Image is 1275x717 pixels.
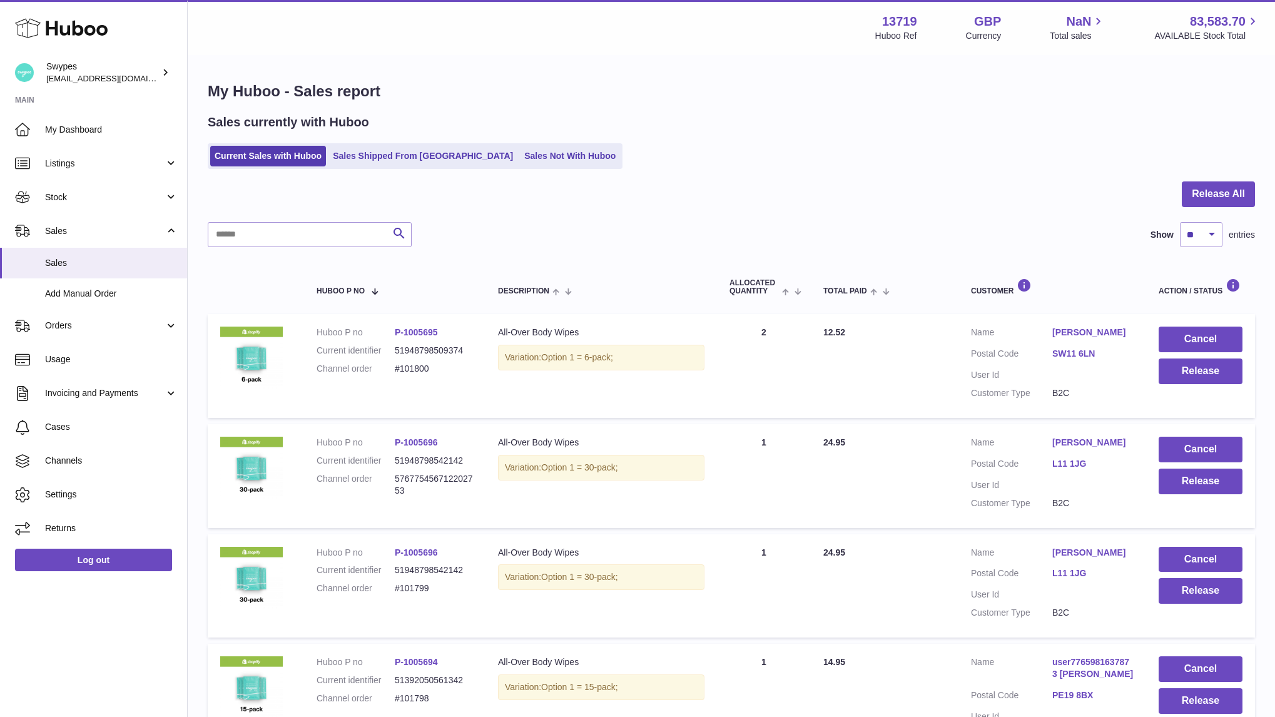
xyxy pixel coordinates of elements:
[1159,469,1242,494] button: Release
[1050,30,1105,42] span: Total sales
[823,287,867,295] span: Total paid
[45,320,165,332] span: Orders
[317,363,395,375] dt: Channel order
[717,314,811,418] td: 2
[1154,13,1260,42] a: 83,583.70 AVAILABLE Stock Total
[1052,458,1134,470] a: L11 1JG
[317,582,395,594] dt: Channel order
[498,674,704,700] div: Variation:
[971,567,1052,582] dt: Postal Code
[1052,327,1134,338] a: [PERSON_NAME]
[1052,497,1134,509] dd: B2C
[395,437,438,447] a: P-1005696
[966,30,1002,42] div: Currency
[1154,30,1260,42] span: AVAILABLE Stock Total
[208,114,369,131] h2: Sales currently with Huboo
[208,81,1255,101] h1: My Huboo - Sales report
[395,327,438,337] a: P-1005695
[1159,578,1242,604] button: Release
[823,657,845,667] span: 14.95
[395,455,473,467] dd: 51948798542142
[1066,13,1091,30] span: NaN
[15,549,172,571] a: Log out
[1182,181,1255,207] button: Release All
[1052,607,1134,619] dd: B2C
[317,473,395,497] dt: Channel order
[1159,278,1242,295] div: Action / Status
[1151,229,1174,241] label: Show
[395,473,473,497] dd: 576775456712202753
[395,657,438,667] a: P-1005694
[1052,348,1134,360] a: SW11 6LN
[971,387,1052,399] dt: Customer Type
[1052,689,1134,701] a: PE19 8BX
[1052,387,1134,399] dd: B2C
[971,689,1052,704] dt: Postal Code
[541,462,618,472] span: Option 1 = 30-pack;
[317,327,395,338] dt: Huboo P no
[1050,13,1105,42] a: NaN Total sales
[45,225,165,237] span: Sales
[45,522,178,534] span: Returns
[498,327,704,338] div: All-Over Body Wipes
[45,257,178,269] span: Sales
[1159,688,1242,714] button: Release
[1190,13,1246,30] span: 83,583.70
[971,369,1052,381] dt: User Id
[45,288,178,300] span: Add Manual Order
[317,674,395,686] dt: Current identifier
[971,589,1052,601] dt: User Id
[541,352,613,362] span: Option 1 = 6-pack;
[823,547,845,557] span: 24.95
[395,693,473,704] dd: #101798
[1159,437,1242,462] button: Cancel
[875,30,917,42] div: Huboo Ref
[717,424,811,528] td: 1
[328,146,517,166] a: Sales Shipped From [GEOGRAPHIC_DATA]
[395,547,438,557] a: P-1005696
[220,327,283,389] img: 137191726829104.png
[729,279,779,295] span: ALLOCATED Quantity
[395,582,473,594] dd: #101799
[45,489,178,501] span: Settings
[220,547,283,609] img: 137191726829084.png
[46,61,159,84] div: Swypes
[46,73,184,83] span: [EMAIL_ADDRESS][DOMAIN_NAME]
[541,572,618,582] span: Option 1 = 30-pack;
[395,363,473,375] dd: #101800
[498,564,704,590] div: Variation:
[498,437,704,449] div: All-Over Body Wipes
[1052,567,1134,579] a: L11 1JG
[971,607,1052,619] dt: Customer Type
[395,345,473,357] dd: 51948798509374
[971,327,1052,342] dt: Name
[498,547,704,559] div: All-Over Body Wipes
[317,693,395,704] dt: Channel order
[1159,358,1242,384] button: Release
[317,564,395,576] dt: Current identifier
[498,345,704,370] div: Variation:
[220,437,283,499] img: 137191726829084.png
[15,63,34,82] img: hello@swypes.co.uk
[823,327,845,337] span: 12.52
[210,146,326,166] a: Current Sales with Huboo
[498,656,704,668] div: All-Over Body Wipes
[317,437,395,449] dt: Huboo P no
[317,287,365,295] span: Huboo P no
[45,191,165,203] span: Stock
[1229,229,1255,241] span: entries
[45,455,178,467] span: Channels
[45,421,178,433] span: Cases
[823,437,845,447] span: 24.95
[541,682,618,692] span: Option 1 = 15-pack;
[317,547,395,559] dt: Huboo P no
[45,158,165,170] span: Listings
[498,287,549,295] span: Description
[971,348,1052,363] dt: Postal Code
[317,455,395,467] dt: Current identifier
[317,345,395,357] dt: Current identifier
[395,564,473,576] dd: 51948798542142
[1159,327,1242,352] button: Cancel
[971,458,1052,473] dt: Postal Code
[1052,437,1134,449] a: [PERSON_NAME]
